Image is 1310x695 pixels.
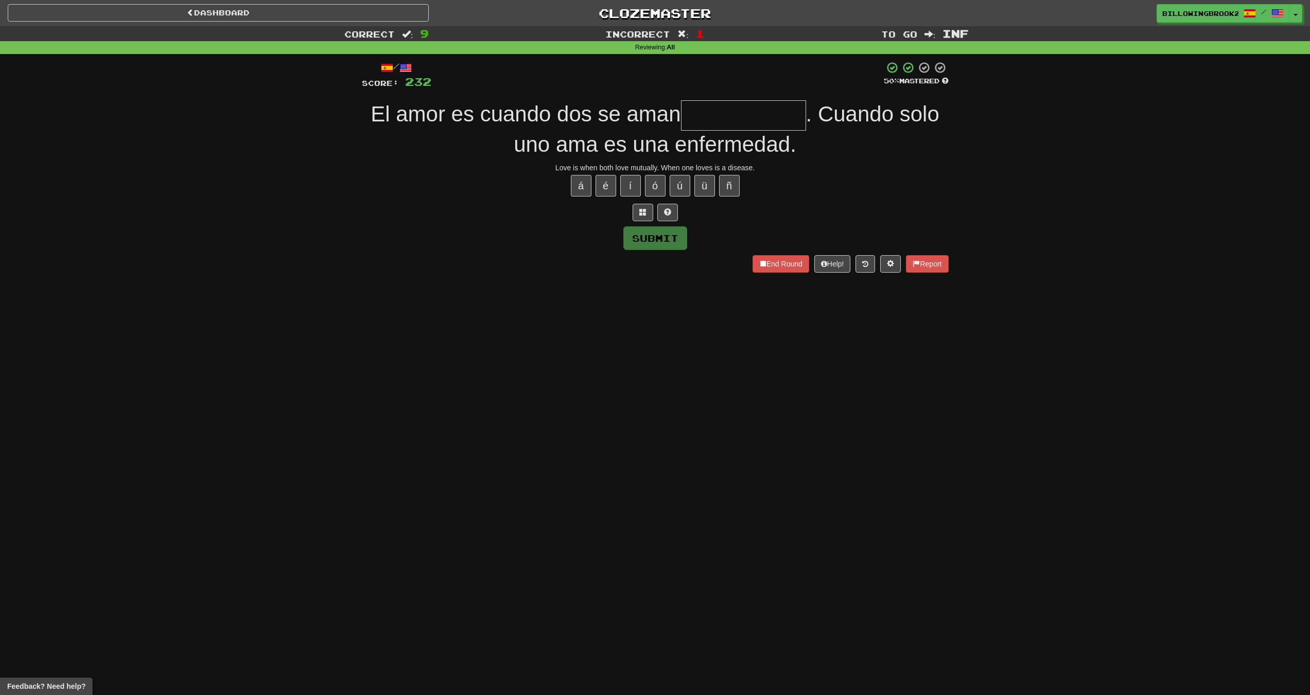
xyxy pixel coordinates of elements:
button: Submit [623,226,687,250]
button: ó [645,175,666,197]
span: 9 [420,27,429,40]
button: Report [906,255,948,273]
span: : [924,30,936,39]
div: Mastered [884,77,949,86]
span: 50 % [884,77,899,85]
button: Single letter hint - you only get 1 per sentence and score half the points! alt+h [657,204,678,221]
span: Incorrect [605,29,670,39]
button: é [596,175,616,197]
button: á [571,175,591,197]
strong: All [667,44,675,51]
button: Help! [814,255,851,273]
a: Clozemaster [444,4,865,22]
button: Round history (alt+y) [855,255,875,273]
div: Love is when both love mutually. When one loves is a disease. [362,163,949,173]
span: : [402,30,413,39]
span: El amor es cuando dos se aman [371,102,680,126]
button: ñ [719,175,740,197]
span: 232 [405,75,431,88]
span: . Cuando solo uno ama es una enfermedad. [514,102,939,156]
span: Score: [362,79,399,87]
span: BillowingBrook2424 [1162,9,1238,18]
button: Switch sentence to multiple choice alt+p [633,204,653,221]
span: To go [881,29,917,39]
span: Correct [344,29,395,39]
button: End Round [753,255,809,273]
span: : [677,30,689,39]
div: / [362,61,431,74]
span: / [1261,8,1266,15]
a: Dashboard [8,4,429,22]
span: Open feedback widget [7,681,85,691]
button: ü [694,175,715,197]
button: í [620,175,641,197]
button: ú [670,175,690,197]
span: 1 [696,27,705,40]
a: BillowingBrook2424 / [1157,4,1289,23]
span: Inf [942,27,969,40]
